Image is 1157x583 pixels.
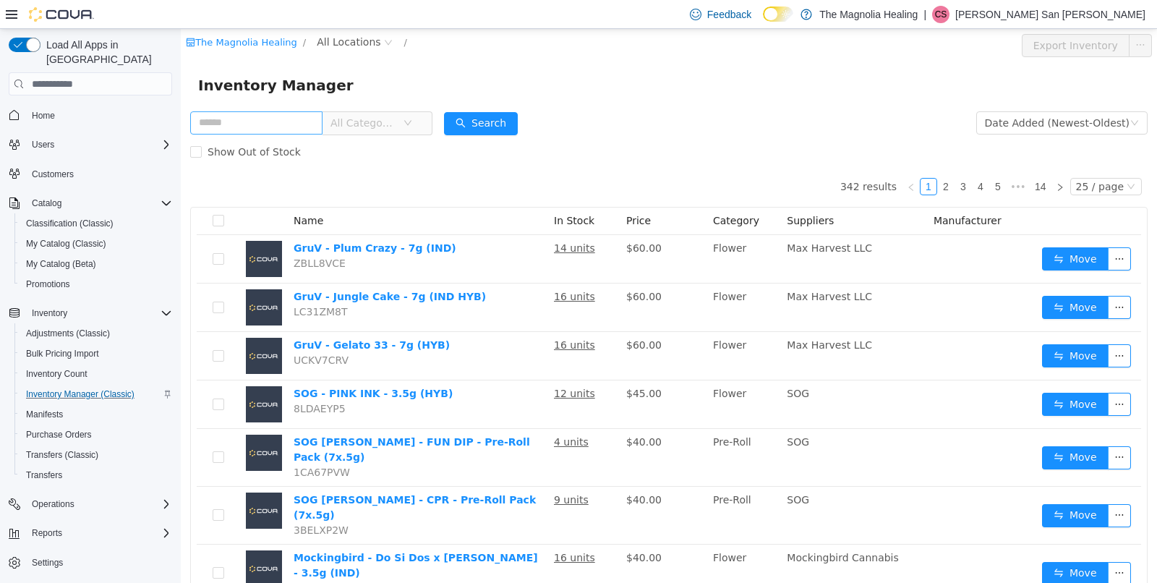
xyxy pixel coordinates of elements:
span: $40.00 [445,465,481,477]
span: Customers [32,169,74,180]
span: Inventory Count [20,365,172,383]
button: Inventory [3,303,178,323]
a: Manifests [20,406,69,423]
a: Inventory Count [20,365,93,383]
a: 5 [809,150,825,166]
a: Mockingbird - Do Si Dos x [PERSON_NAME] - 3.5g (IND) [113,523,357,550]
span: SOG [606,359,628,370]
span: $45.00 [445,359,481,370]
span: / [122,8,125,19]
i: icon: down [223,90,231,100]
span: ••• [826,149,849,166]
button: Customers [3,163,178,184]
img: GruV - Plum Crazy - 7g (IND) placeholder [65,212,101,248]
span: Reports [26,524,172,542]
span: Transfers (Classic) [20,446,172,464]
button: icon: swapMove [861,267,928,290]
u: 9 units [373,465,408,477]
div: 25 / page [895,150,943,166]
td: Flower [526,255,600,303]
span: 1CA67PVW [113,438,169,449]
img: Mockingbird - Do Si Dos x Mike Larry - 3.5g (IND) placeholder [65,522,101,558]
span: Promotions [20,276,172,293]
a: Adjustments (Classic) [20,325,116,342]
span: Purchase Orders [26,429,92,441]
button: Operations [3,494,178,514]
span: Price [445,186,470,197]
button: icon: swapMove [861,533,928,556]
span: Users [26,136,172,153]
span: Manifests [20,406,172,423]
u: 12 units [373,359,414,370]
a: Settings [26,554,69,571]
i: icon: shop [5,9,14,18]
span: All Locations [136,5,200,21]
a: My Catalog (Classic) [20,235,112,252]
a: SOG [PERSON_NAME] - CPR - Pre-Roll Pack (7x.5g) [113,465,355,492]
button: Inventory Count [14,364,178,384]
button: Manifests [14,404,178,425]
div: Date Added (Newest-Oldest) [804,83,949,105]
span: Name [113,186,142,197]
a: Promotions [20,276,76,293]
span: $40.00 [445,523,481,535]
li: 3 [774,149,791,166]
button: Operations [26,495,80,513]
span: Operations [26,495,172,513]
span: Adjustments (Classic) [26,328,110,339]
li: 2 [756,149,774,166]
p: The Magnolia Healing [819,6,918,23]
button: icon: ellipsis [927,267,950,290]
u: 16 units [373,523,414,535]
button: icon: swapMove [861,218,928,242]
button: icon: ellipsis [927,475,950,498]
td: Pre-Roll [526,458,600,516]
span: Classification (Classic) [20,215,172,232]
span: All Categories [150,87,215,101]
button: icon: swapMove [861,475,928,498]
span: Purchase Orders [20,426,172,443]
a: GruV - Jungle Cake - 7g (IND HYB) [113,262,305,273]
td: Flower [526,352,600,400]
span: Inventory [32,307,67,319]
li: 4 [791,149,808,166]
td: Flower [526,516,600,574]
button: Inventory [26,305,73,322]
span: Reports [32,527,62,539]
a: Transfers (Classic) [20,446,104,464]
span: Bulk Pricing Import [20,345,172,362]
img: Cova [29,7,94,22]
button: icon: ellipsis [927,364,950,387]
span: 8LDAEYP5 [113,374,165,386]
button: icon: swapMove [861,315,928,339]
a: Transfers [20,467,68,484]
a: Bulk Pricing Import [20,345,105,362]
li: Next 5 Pages [826,149,849,166]
button: Home [3,104,178,125]
button: icon: ellipsis [927,533,950,556]
span: Settings [32,557,63,569]
i: icon: down [946,153,955,163]
span: Operations [32,498,74,510]
span: Catalog [26,195,172,212]
li: Next Page [871,149,888,166]
button: icon: ellipsis [948,5,971,28]
a: 2 [757,150,773,166]
span: Manufacturer [753,186,821,197]
span: Transfers [26,469,62,481]
button: icon: swapMove [861,417,928,441]
p: | [923,6,926,23]
span: Max Harvest LLC [606,213,691,225]
span: SOG [606,407,628,419]
button: Bulk Pricing Import [14,344,178,364]
u: 16 units [373,262,414,273]
span: Inventory Manager (Classic) [20,386,172,403]
span: Inventory [26,305,172,322]
li: 14 [849,149,871,166]
td: Flower [526,206,600,255]
button: Reports [3,523,178,543]
button: Settings [3,552,178,573]
span: My Catalog (Classic) [26,238,106,250]
a: Inventory Manager (Classic) [20,386,140,403]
